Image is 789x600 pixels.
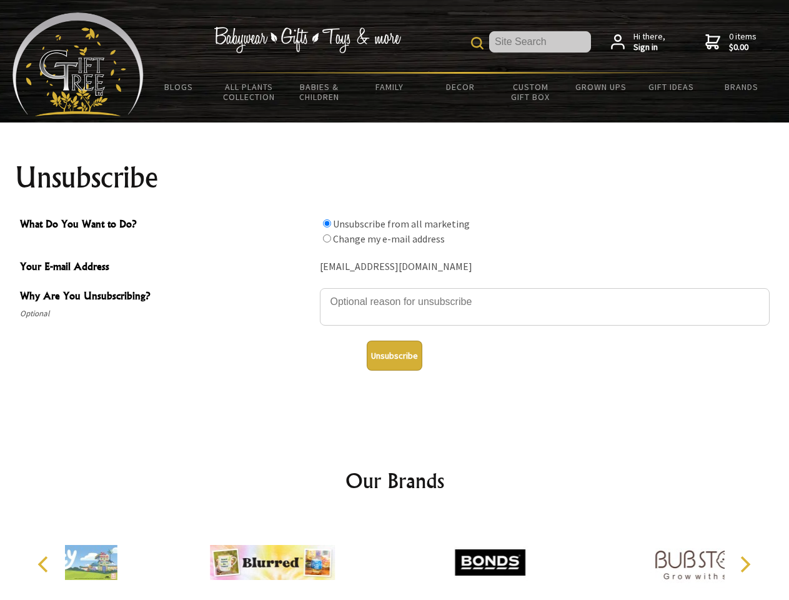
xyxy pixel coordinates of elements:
h2: Our Brands [25,466,765,496]
span: Your E-mail Address [20,259,314,277]
span: 0 items [729,31,757,53]
span: Hi there, [633,31,665,53]
textarea: Why Are You Unsubscribing? [320,288,770,326]
span: Why Are You Unsubscribing? [20,288,314,306]
span: What Do You Want to Do? [20,216,314,234]
a: Hi there,Sign in [611,31,665,53]
a: Babies & Children [284,74,355,110]
a: Custom Gift Box [495,74,566,110]
button: Next [731,551,758,578]
a: All Plants Collection [214,74,285,110]
div: [EMAIL_ADDRESS][DOMAIN_NAME] [320,257,770,277]
img: product search [471,37,484,49]
a: 0 items$0.00 [705,31,757,53]
a: Decor [425,74,495,100]
input: What Do You Want to Do? [323,234,331,242]
h1: Unsubscribe [15,162,775,192]
button: Unsubscribe [367,341,422,371]
a: BLOGS [144,74,214,100]
label: Change my e-mail address [333,232,445,245]
strong: $0.00 [729,42,757,53]
label: Unsubscribe from all marketing [333,217,470,230]
input: Site Search [489,31,591,52]
a: Grown Ups [565,74,636,100]
span: Optional [20,306,314,321]
img: Babyware - Gifts - Toys and more... [12,12,144,116]
a: Family [355,74,425,100]
button: Previous [31,551,59,578]
a: Brands [707,74,777,100]
input: What Do You Want to Do? [323,219,331,227]
img: Babywear - Gifts - Toys & more [214,27,401,53]
a: Gift Ideas [636,74,707,100]
strong: Sign in [633,42,665,53]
